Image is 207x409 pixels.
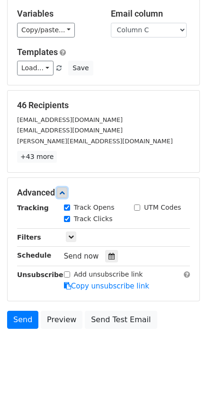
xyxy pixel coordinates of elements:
[41,311,82,329] a: Preview
[17,100,190,111] h5: 46 Recipients
[68,61,93,75] button: Save
[17,116,123,123] small: [EMAIL_ADDRESS][DOMAIN_NAME]
[17,204,49,212] strong: Tracking
[85,311,157,329] a: Send Test Email
[17,151,57,163] a: +43 more
[74,203,115,213] label: Track Opens
[17,47,58,57] a: Templates
[111,9,190,19] h5: Email column
[17,23,75,37] a: Copy/paste...
[17,138,173,145] small: [PERSON_NAME][EMAIL_ADDRESS][DOMAIN_NAME]
[17,9,97,19] h5: Variables
[64,252,99,260] span: Send now
[160,363,207,409] iframe: Chat Widget
[64,282,149,290] a: Copy unsubscribe link
[17,251,51,259] strong: Schedule
[17,61,54,75] a: Load...
[7,311,38,329] a: Send
[17,271,63,279] strong: Unsubscribe
[17,187,190,198] h5: Advanced
[17,233,41,241] strong: Filters
[144,203,181,213] label: UTM Codes
[17,127,123,134] small: [EMAIL_ADDRESS][DOMAIN_NAME]
[74,270,143,279] label: Add unsubscribe link
[74,214,113,224] label: Track Clicks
